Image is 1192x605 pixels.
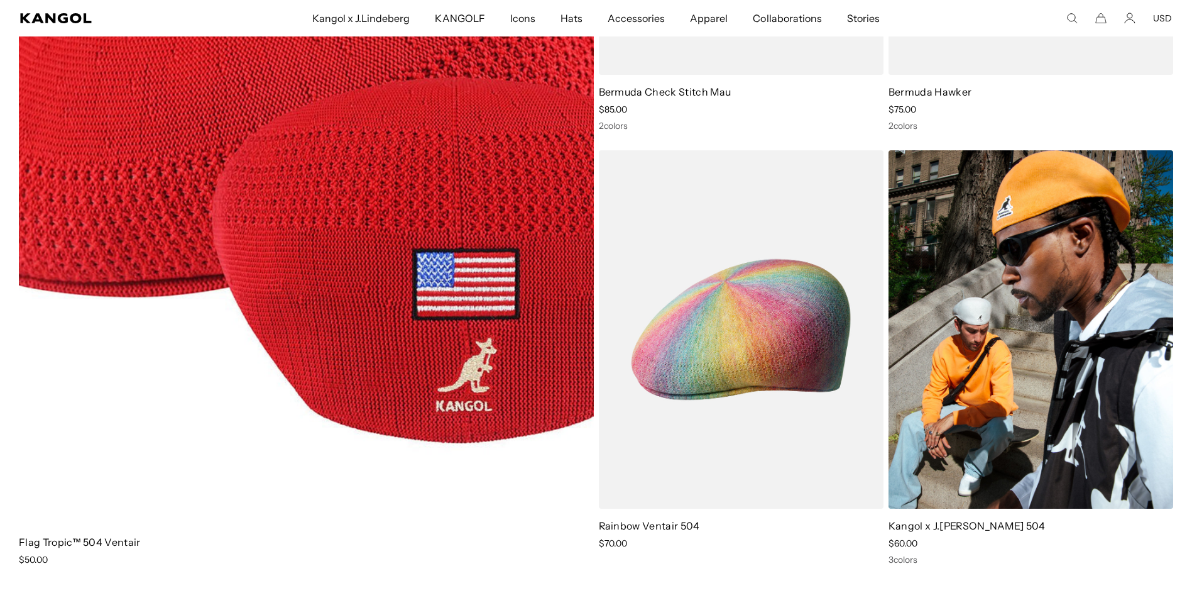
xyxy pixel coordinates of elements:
span: $85.00 [599,104,627,115]
a: Bermuda Check Stitch Mau [599,86,731,98]
a: Kangol [20,13,207,23]
span: $60.00 [889,538,917,549]
a: Rainbow Ventair 504 [599,519,700,532]
span: $70.00 [599,538,627,549]
a: Bermuda Hawker [889,86,971,98]
a: Account [1124,13,1135,24]
img: Kangol x J.Lindeberg Douglas 504 [889,150,1173,508]
img: Rainbow Ventair 504 [599,150,883,508]
span: $75.00 [889,104,916,115]
div: 3 colors [889,554,1173,565]
div: 2 colors [889,120,1173,131]
a: Kangol x J.[PERSON_NAME] 504 [889,519,1046,532]
button: USD [1153,13,1172,24]
summary: Search here [1066,13,1078,24]
span: $50.00 [19,554,48,565]
div: 2 colors [599,120,883,131]
a: Flag Tropic™ 504 Ventair [19,536,141,548]
button: Cart [1095,13,1107,24]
